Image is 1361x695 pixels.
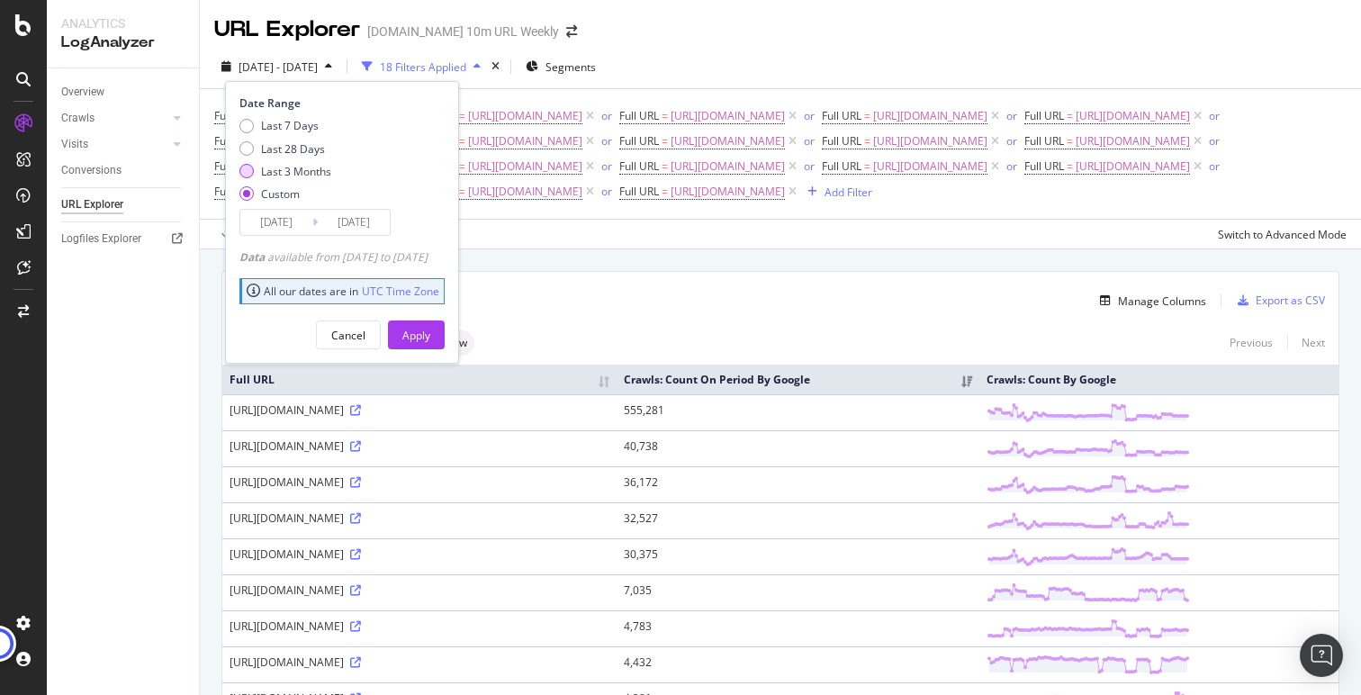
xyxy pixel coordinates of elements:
div: Analytics [61,14,185,32]
div: Manage Columns [1118,293,1206,309]
div: times [488,58,503,76]
div: Apply [402,328,430,343]
span: Full URL [214,133,254,149]
div: [URL][DOMAIN_NAME] [230,438,609,454]
span: = [459,108,465,123]
span: [URL][DOMAIN_NAME] [1076,129,1190,154]
div: URL Explorer [61,195,123,214]
div: or [1006,108,1017,123]
span: Full URL [822,133,861,149]
button: or [1209,107,1220,124]
button: Manage Columns [1093,290,1206,311]
span: [URL][DOMAIN_NAME] [671,129,785,154]
div: Last 3 Months [261,164,331,179]
button: or [804,107,815,124]
span: Full URL [214,108,254,123]
div: [URL][DOMAIN_NAME] [230,546,609,562]
span: = [1067,133,1073,149]
div: [URL][DOMAIN_NAME] [230,510,609,526]
div: or [1209,158,1220,174]
span: = [864,108,870,123]
div: Last 28 Days [261,141,325,157]
td: 555,281 [617,394,979,430]
a: URL Explorer [61,195,186,214]
button: or [1006,158,1017,175]
div: or [601,158,612,174]
div: [URL][DOMAIN_NAME] [230,402,609,418]
span: Full URL [619,184,659,199]
button: Export as CSV [1230,286,1325,315]
span: Segments [545,59,596,75]
div: Last 28 Days [239,141,331,157]
div: or [601,108,612,123]
div: Last 7 Days [239,118,331,133]
span: Full URL [619,108,659,123]
button: Segments [518,52,603,81]
span: = [662,184,668,199]
button: or [1209,132,1220,149]
span: = [1067,108,1073,123]
span: Full URL [1024,158,1064,174]
div: [URL][DOMAIN_NAME] [230,618,609,634]
div: Visits [61,135,88,154]
a: Logfiles Explorer [61,230,186,248]
span: Full URL [822,108,861,123]
div: Conversions [61,161,122,180]
div: available from [DATE] to [DATE] [239,249,428,265]
button: or [601,158,612,175]
div: Last 3 Months [239,164,331,179]
a: Overview [61,83,186,102]
button: or [601,183,612,200]
div: [DOMAIN_NAME] 10m URL Weekly [367,23,559,41]
span: = [459,184,465,199]
span: [URL][DOMAIN_NAME] [671,104,785,129]
a: UTC Time Zone [362,284,439,299]
div: All our dates are in [247,284,439,299]
div: Date Range [239,95,440,111]
button: or [1006,107,1017,124]
span: Full URL [214,184,254,199]
td: 30,375 [617,538,979,574]
span: [URL][DOMAIN_NAME] [1076,104,1190,129]
div: [URL][DOMAIN_NAME] [230,654,609,670]
span: = [662,133,668,149]
div: or [804,158,815,174]
span: Full URL [619,158,659,174]
td: 40,738 [617,430,979,466]
div: or [804,108,815,123]
span: = [864,158,870,174]
div: Last 7 Days [261,118,319,133]
div: Export as CSV [1256,293,1325,308]
div: Switch to Advanced Mode [1218,227,1347,242]
button: Switch to Advanced Mode [1211,220,1347,248]
button: or [601,132,612,149]
div: Custom [261,186,300,202]
span: [URL][DOMAIN_NAME] [468,129,582,154]
span: Full URL [1024,108,1064,123]
td: 4,432 [617,646,979,682]
div: [URL][DOMAIN_NAME] [230,474,609,490]
a: Crawls [61,109,168,128]
button: Add Filter [800,181,872,203]
button: or [1006,132,1017,149]
span: [URL][DOMAIN_NAME] [468,104,582,129]
div: arrow-right-arrow-left [566,25,577,38]
div: Crawls [61,109,95,128]
button: Apply [388,320,445,349]
span: [URL][DOMAIN_NAME] [671,179,785,204]
span: = [662,108,668,123]
th: Crawls: Count On Period By Google: activate to sort column ascending [617,365,979,394]
td: 4,783 [617,610,979,646]
div: [URL][DOMAIN_NAME] [230,582,609,598]
div: or [1209,108,1220,123]
td: 7,035 [617,574,979,610]
button: [DATE] - [DATE] [214,52,339,81]
span: = [459,158,465,174]
button: or [1209,158,1220,175]
a: Visits [61,135,168,154]
button: Cancel [316,320,381,349]
div: or [1006,158,1017,174]
button: Apply [214,220,266,248]
td: 32,527 [617,502,979,538]
button: or [804,158,815,175]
